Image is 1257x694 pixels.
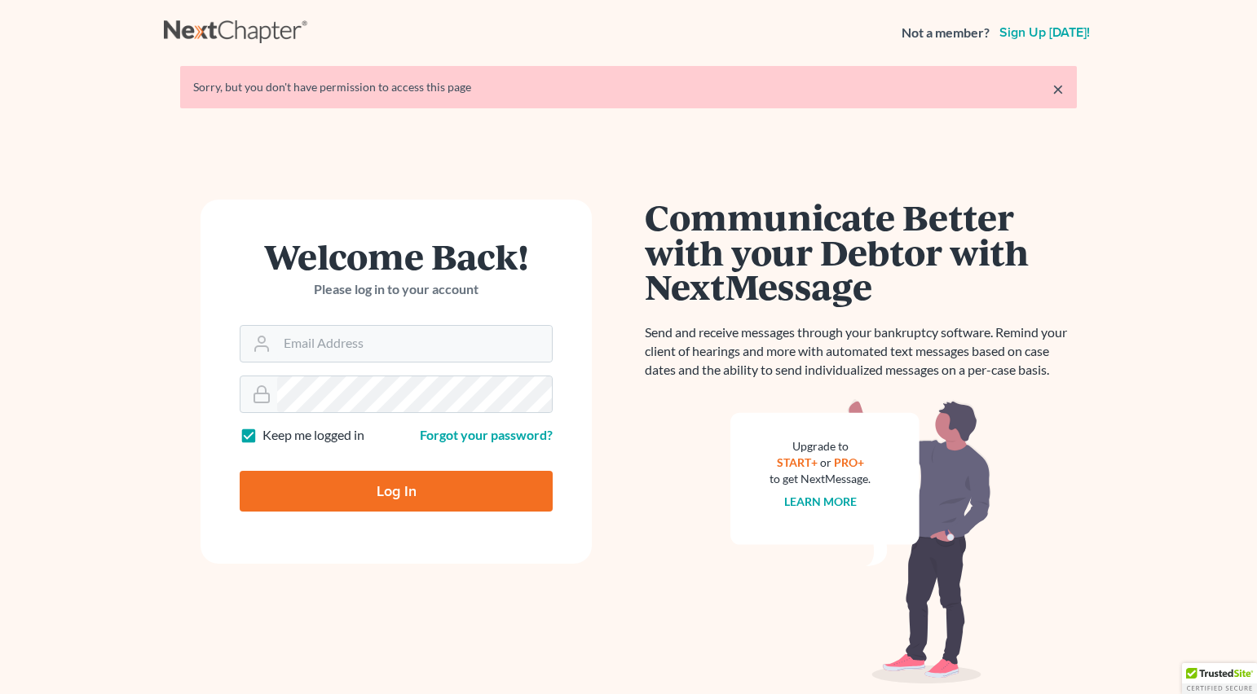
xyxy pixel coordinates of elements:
[420,427,553,442] a: Forgot your password?
[1182,663,1257,694] div: TrustedSite Certified
[777,455,818,469] a: START+
[277,326,552,362] input: Email Address
[645,323,1077,380] p: Send and receive messages through your bankruptcy software. Remind your client of hearings and mo...
[770,438,871,455] div: Upgrade to
[784,494,857,508] a: Learn more
[820,455,831,469] span: or
[834,455,864,469] a: PRO+
[730,399,991,684] img: nextmessage_bg-59042aed3d76b12b5cd301f8e5b87938c9018125f34e5fa2b7a6b67550977c72.svg
[902,24,990,42] strong: Not a member?
[996,26,1093,39] a: Sign up [DATE]!
[1052,79,1064,99] a: ×
[770,471,871,487] div: to get NextMessage.
[240,471,553,512] input: Log In
[240,280,553,299] p: Please log in to your account
[262,426,364,445] label: Keep me logged in
[193,79,1064,95] div: Sorry, but you don't have permission to access this page
[240,239,553,274] h1: Welcome Back!
[645,200,1077,304] h1: Communicate Better with your Debtor with NextMessage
